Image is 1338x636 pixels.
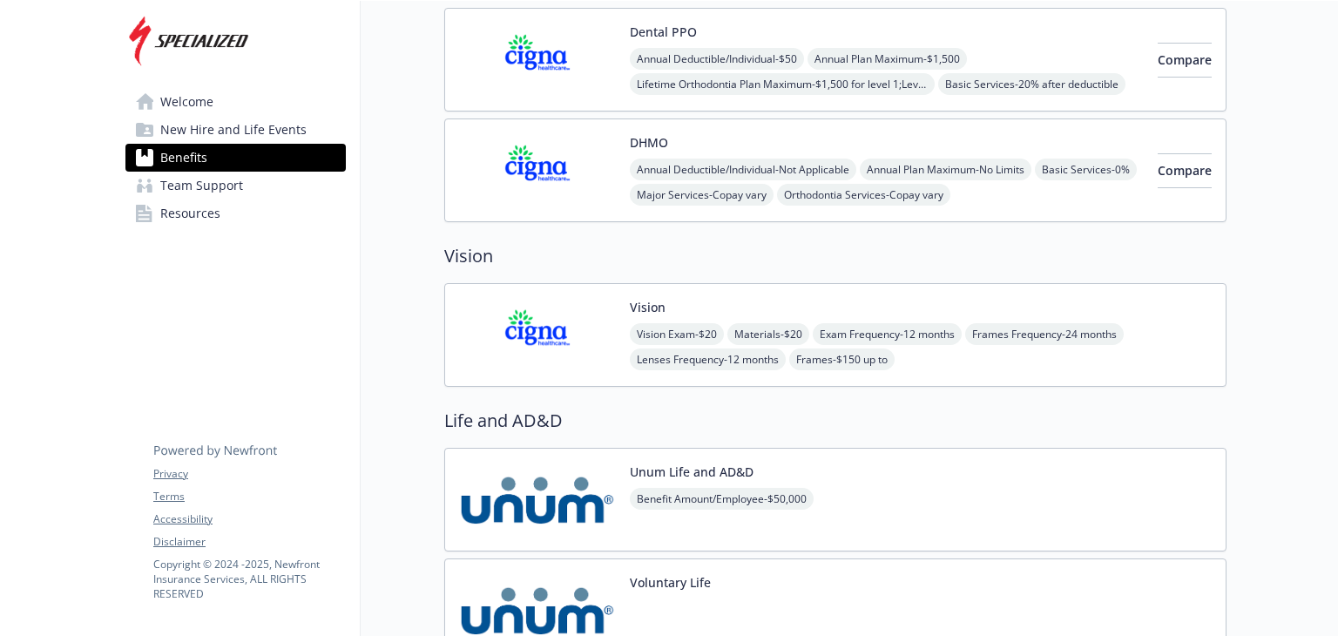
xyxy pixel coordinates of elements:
a: Disclaimer [153,534,345,550]
button: Compare [1158,43,1212,78]
span: New Hire and Life Events [160,116,307,144]
h2: Vision [444,243,1226,269]
a: Privacy [153,466,345,482]
img: CIGNA carrier logo [459,298,616,372]
button: DHMO [630,133,668,152]
button: Unum Life and AD&D [630,463,753,481]
span: Benefit Amount/Employee - $50,000 [630,488,814,510]
a: Terms [153,489,345,504]
span: Benefits [160,144,207,172]
span: Annual Deductible/Individual - $50 [630,48,804,70]
span: Welcome [160,88,213,116]
span: Frames Frequency - 24 months [965,323,1124,345]
button: Compare [1158,153,1212,188]
span: Exam Frequency - 12 months [813,323,962,345]
span: Annual Deductible/Individual - Not Applicable [630,159,856,180]
a: Resources [125,200,346,227]
span: Lifetime Orthodontia Plan Maximum - $1,500 for level 1;Level 2 $1,900; Level 3 $2,300; Level 4 $2... [630,73,935,95]
button: Voluntary Life [630,573,711,592]
span: Basic Services - 0% [1035,159,1137,180]
span: Orthodontia Services - Copay vary [777,184,950,206]
span: Annual Plan Maximum - $1,500 [808,48,967,70]
img: UNUM carrier logo [459,463,616,537]
span: Resources [160,200,220,227]
button: Vision [630,298,666,316]
span: Annual Plan Maximum - No Limits [860,159,1031,180]
span: Team Support [160,172,243,200]
h2: Life and AD&D [444,408,1226,434]
a: Team Support [125,172,346,200]
a: New Hire and Life Events [125,116,346,144]
span: Major Services - Copay vary [630,184,774,206]
span: Frames - $150 up to [789,348,895,370]
span: Basic Services - 20% after deductible [938,73,1125,95]
img: CIGNA carrier logo [459,23,616,97]
img: CIGNA carrier logo [459,133,616,207]
span: Lenses Frequency - 12 months [630,348,786,370]
a: Benefits [125,144,346,172]
a: Welcome [125,88,346,116]
a: Accessibility [153,511,345,527]
button: Dental PPO [630,23,697,41]
span: Compare [1158,162,1212,179]
span: Compare [1158,51,1212,68]
span: Materials - $20 [727,323,809,345]
span: Vision Exam - $20 [630,323,724,345]
p: Copyright © 2024 - 2025 , Newfront Insurance Services, ALL RIGHTS RESERVED [153,557,345,601]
